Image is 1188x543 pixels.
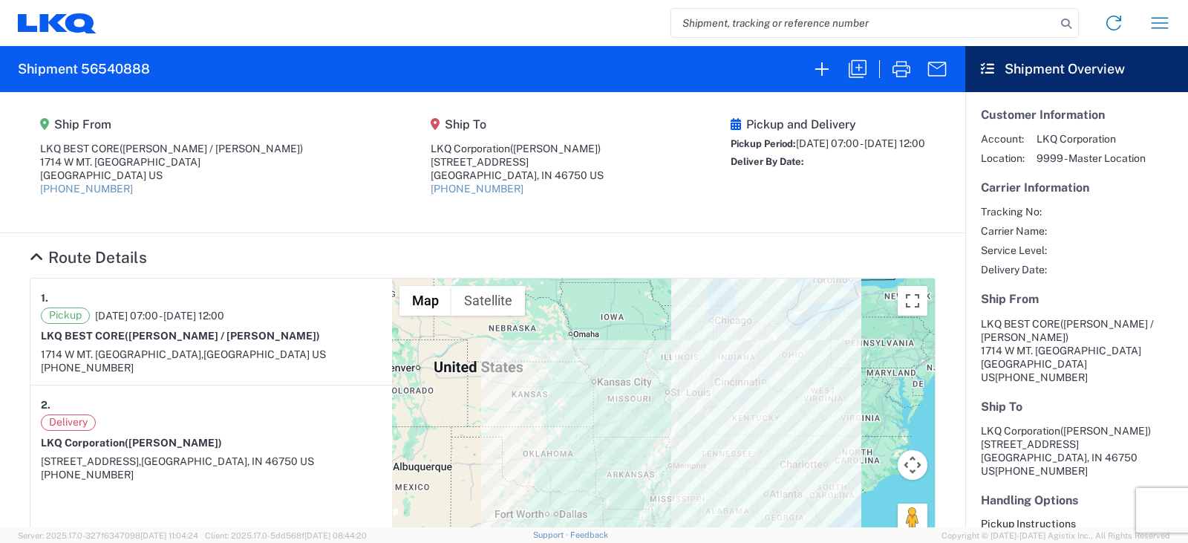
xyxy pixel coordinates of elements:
[981,205,1047,218] span: Tracking No:
[95,309,224,322] span: [DATE] 07:00 - [DATE] 12:00
[41,437,222,449] strong: LKQ Corporation
[981,317,1172,384] address: [GEOGRAPHIC_DATA] US
[141,455,314,467] span: [GEOGRAPHIC_DATA], IN 46750 US
[671,9,1056,37] input: Shipment, tracking or reference number
[981,263,1047,276] span: Delivery Date:
[41,414,96,431] span: Delivery
[431,117,604,131] h5: Ship To
[41,455,141,467] span: [STREET_ADDRESS],
[731,117,925,131] h5: Pickup and Delivery
[41,308,90,324] span: Pickup
[40,117,303,131] h5: Ship From
[796,137,925,149] span: [DATE] 07:00 - [DATE] 12:00
[995,465,1088,477] span: [PHONE_NUMBER]
[981,345,1141,357] span: 1714 W MT. [GEOGRAPHIC_DATA]
[981,425,1151,450] span: LKQ Corporation [STREET_ADDRESS]
[981,318,1154,343] span: ([PERSON_NAME] / [PERSON_NAME])
[30,248,147,267] a: Hide Details
[981,244,1047,257] span: Service Level:
[981,424,1172,478] address: [GEOGRAPHIC_DATA], IN 46750 US
[40,155,303,169] div: 1714 W MT. [GEOGRAPHIC_DATA]
[40,169,303,182] div: [GEOGRAPHIC_DATA] US
[898,504,927,533] button: Drag Pegman onto the map to open Street View
[731,138,796,149] span: Pickup Period:
[203,348,326,360] span: [GEOGRAPHIC_DATA] US
[41,361,382,374] div: [PHONE_NUMBER]
[981,292,1172,306] h5: Ship From
[981,181,1172,195] h5: Carrier Information
[431,183,523,195] a: [PHONE_NUMBER]
[981,224,1047,238] span: Carrier Name:
[1037,152,1146,165] span: 9999 - Master Location
[731,156,804,167] span: Deliver By Date:
[451,286,525,316] button: Show satellite imagery
[125,330,320,342] span: ([PERSON_NAME] / [PERSON_NAME])
[18,531,198,540] span: Server: 2025.17.0-327f6347098
[1060,425,1151,437] span: ([PERSON_NAME])
[1037,132,1146,146] span: LKQ Corporation
[570,530,608,539] a: Feedback
[41,330,320,342] strong: LKQ BEST CORE
[40,183,133,195] a: [PHONE_NUMBER]
[41,348,203,360] span: 1714 W MT. [GEOGRAPHIC_DATA],
[41,468,382,481] div: [PHONE_NUMBER]
[205,531,367,540] span: Client: 2025.17.0-5dd568f
[981,108,1172,122] h5: Customer Information
[981,493,1172,507] h5: Handling Options
[399,286,451,316] button: Show street map
[981,318,1060,330] span: LKQ BEST CORE
[125,437,222,449] span: ([PERSON_NAME])
[965,46,1188,92] header: Shipment Overview
[981,132,1025,146] span: Account:
[304,531,367,540] span: [DATE] 08:44:20
[941,529,1170,542] span: Copyright © [DATE]-[DATE] Agistix Inc., All Rights Reserved
[981,152,1025,165] span: Location:
[898,286,927,316] button: Toggle fullscreen view
[510,143,601,155] span: ([PERSON_NAME])
[140,531,198,540] span: [DATE] 11:04:24
[18,60,150,78] h2: Shipment 56540888
[898,450,927,480] button: Map camera controls
[995,371,1088,383] span: [PHONE_NUMBER]
[981,518,1172,530] h6: Pickup Instructions
[431,155,604,169] div: [STREET_ADDRESS]
[533,530,570,539] a: Support
[41,396,50,414] strong: 2.
[40,142,303,155] div: LKQ BEST CORE
[431,142,604,155] div: LKQ Corporation
[981,400,1172,414] h5: Ship To
[120,143,303,155] span: ([PERSON_NAME] / [PERSON_NAME])
[431,169,604,182] div: [GEOGRAPHIC_DATA], IN 46750 US
[41,289,48,308] strong: 1.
